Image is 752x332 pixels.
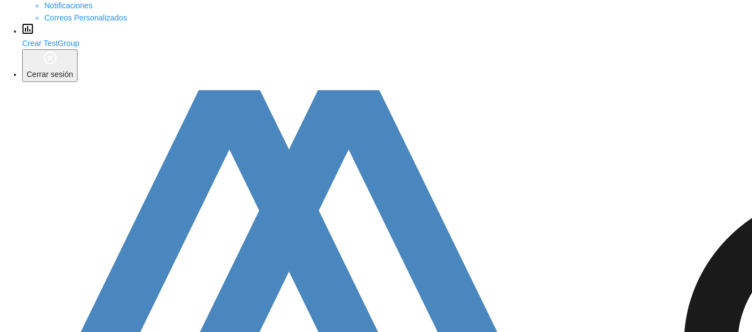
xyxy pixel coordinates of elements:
[22,39,79,48] span: Crear TestGroup
[22,49,78,82] button: Cerrar sesión
[44,1,92,10] a: Notificaciones
[697,279,752,332] iframe: Chat Widget
[697,279,752,332] div: Widget de chat
[27,70,73,79] span: Cerrar sesión
[44,13,127,22] a: Correos Personalizados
